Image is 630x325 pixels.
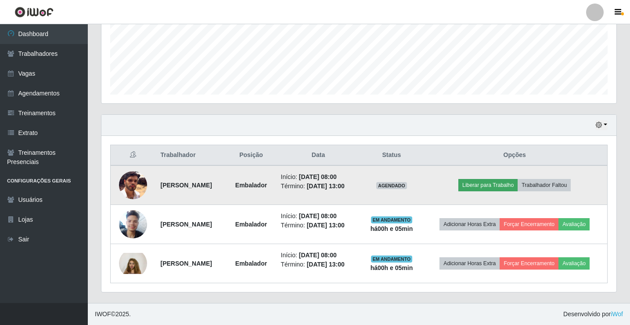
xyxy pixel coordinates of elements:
[119,171,147,199] img: 1734717801679.jpeg
[227,145,275,166] th: Posição
[518,179,571,191] button: Trabalhador Faltou
[299,252,337,259] time: [DATE] 08:00
[558,257,590,270] button: Avaliação
[361,145,422,166] th: Status
[500,257,558,270] button: Forçar Encerramento
[371,225,413,232] strong: há 00 h e 05 min
[281,221,356,230] li: Término:
[371,256,413,263] span: EM ANDAMENTO
[299,212,337,219] time: [DATE] 08:00
[95,310,131,319] span: © 2025 .
[155,145,227,166] th: Trabalhador
[307,222,345,229] time: [DATE] 13:00
[376,182,407,189] span: AGENDADO
[458,179,518,191] button: Liberar para Trabalho
[160,260,212,267] strong: [PERSON_NAME]
[371,216,413,223] span: EM ANDAMENTO
[235,260,267,267] strong: Embalador
[235,221,267,228] strong: Embalador
[119,253,147,274] img: 1757000051274.jpeg
[281,260,356,269] li: Término:
[95,310,111,318] span: IWOF
[299,173,337,180] time: [DATE] 08:00
[281,172,356,182] li: Início:
[307,183,345,190] time: [DATE] 13:00
[281,212,356,221] li: Início:
[371,264,413,271] strong: há 00 h e 05 min
[611,310,623,318] a: iWof
[439,218,500,230] button: Adicionar Horas Extra
[500,218,558,230] button: Forçar Encerramento
[119,205,147,243] img: 1745015698766.jpeg
[439,257,500,270] button: Adicionar Horas Extra
[281,182,356,191] li: Término:
[422,145,607,166] th: Opções
[276,145,361,166] th: Data
[235,182,267,189] strong: Embalador
[558,218,590,230] button: Avaliação
[563,310,623,319] span: Desenvolvido por
[14,7,54,18] img: CoreUI Logo
[160,182,212,189] strong: [PERSON_NAME]
[160,221,212,228] strong: [PERSON_NAME]
[281,251,356,260] li: Início:
[307,261,345,268] time: [DATE] 13:00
